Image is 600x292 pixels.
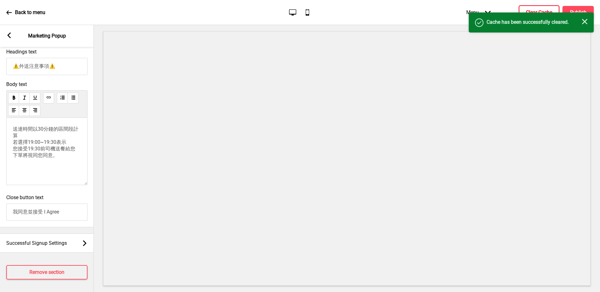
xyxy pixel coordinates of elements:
[487,19,582,26] h4: Cache has been successfully cleared.
[570,9,587,16] h4: Publish
[29,105,40,116] button: alignRight
[19,93,30,103] button: italic
[28,33,66,39] p: Marketing Popup
[67,93,78,103] button: unorderedList
[526,9,552,16] h4: Clear Cache
[43,93,54,103] button: link
[6,49,37,55] label: Headings text
[29,269,64,276] h4: Remove section
[519,5,559,20] button: Clear Cache
[8,105,19,116] button: alignLeft
[562,6,594,19] button: Publish
[19,105,30,116] button: alignCenter
[460,3,497,22] div: Menu
[6,194,43,200] label: Close button text
[8,93,19,103] button: bold
[29,93,40,103] button: underline
[57,93,68,103] button: orderedList
[6,4,45,21] a: Back to menu
[6,81,87,87] span: Body text
[6,240,67,246] span: Successful Signup Settings
[15,9,45,16] p: Back to menu
[13,126,78,158] span: 送達時間以30分鐘的區間段計算 若選擇19:00~19:30表示 您接受19:30前司機送餐給您 下單將視同您同意。
[6,265,87,279] button: Remove section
